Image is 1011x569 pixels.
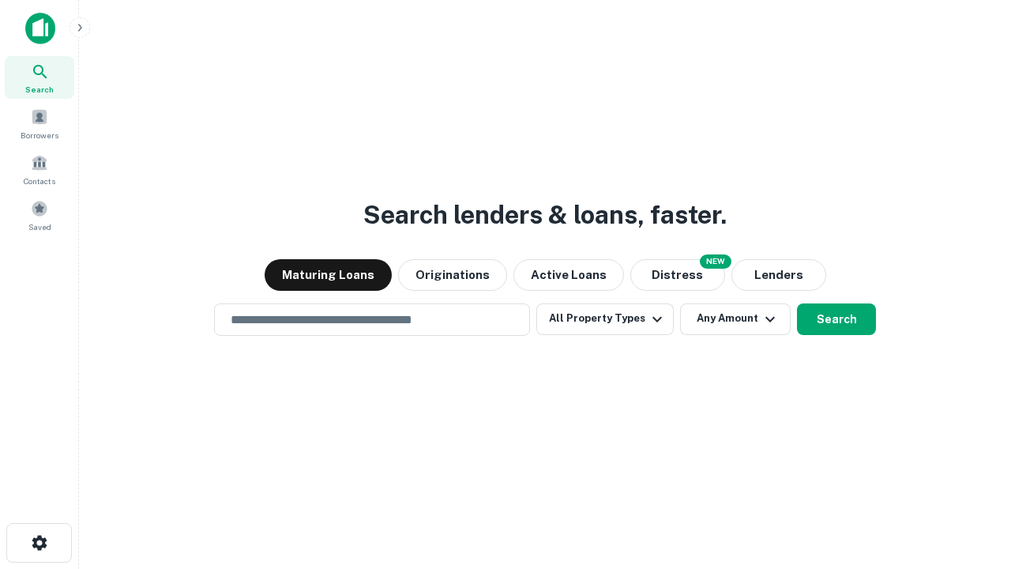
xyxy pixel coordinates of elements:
button: Originations [398,259,507,291]
button: Lenders [731,259,826,291]
a: Contacts [5,148,74,190]
a: Saved [5,194,74,236]
img: capitalize-icon.png [25,13,55,44]
button: Active Loans [513,259,624,291]
div: NEW [700,254,731,269]
a: Search [5,56,74,99]
h3: Search lenders & loans, faster. [363,196,727,234]
span: Saved [28,220,51,233]
span: Search [25,83,54,96]
button: Maturing Loans [265,259,392,291]
button: Search [797,303,876,335]
iframe: Chat Widget [932,443,1011,518]
button: Search distressed loans with lien and other non-mortgage details. [630,259,725,291]
span: Borrowers [21,129,58,141]
span: Contacts [24,175,55,187]
button: Any Amount [680,303,791,335]
a: Borrowers [5,102,74,145]
button: All Property Types [536,303,674,335]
